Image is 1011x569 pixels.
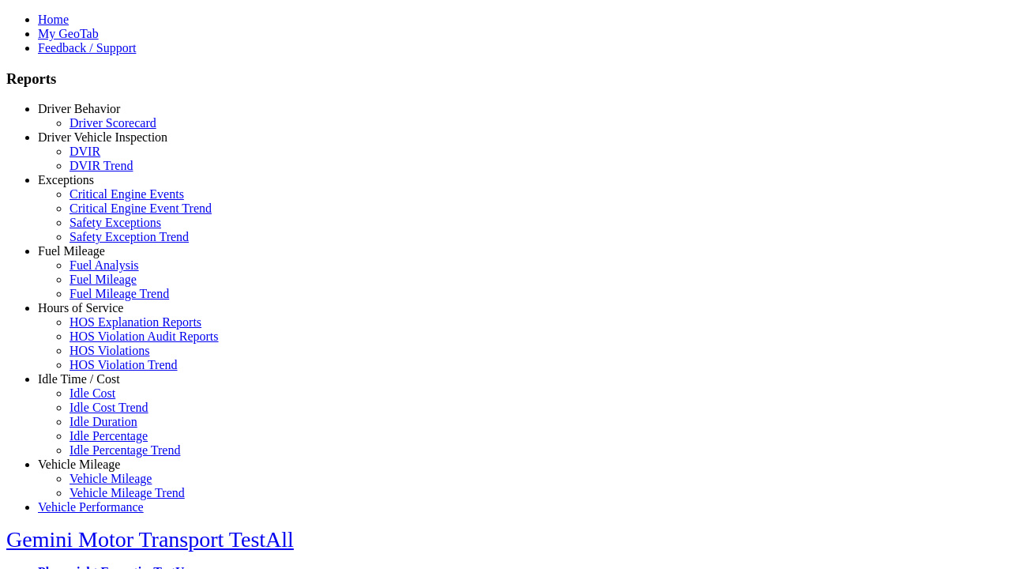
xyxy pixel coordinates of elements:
[70,429,148,443] a: Idle Percentage
[38,27,99,40] a: My GeoTab
[70,315,201,329] a: HOS Explanation Reports
[70,216,161,229] a: Safety Exceptions
[38,102,120,115] a: Driver Behavior
[70,202,212,215] a: Critical Engine Event Trend
[70,116,156,130] a: Driver Scorecard
[70,159,133,172] a: DVIR Trend
[70,358,178,371] a: HOS Violation Trend
[38,130,167,144] a: Driver Vehicle Inspection
[38,244,105,258] a: Fuel Mileage
[70,472,152,485] a: Vehicle Mileage
[70,415,137,428] a: Idle Duration
[70,230,189,243] a: Safety Exception Trend
[38,173,94,187] a: Exceptions
[70,287,169,300] a: Fuel Mileage Trend
[38,372,120,386] a: Idle Time / Cost
[70,443,180,457] a: Idle Percentage Trend
[38,13,69,26] a: Home
[70,486,185,499] a: Vehicle Mileage Trend
[70,258,139,272] a: Fuel Analysis
[38,41,136,55] a: Feedback / Support
[70,330,219,343] a: HOS Violation Audit Reports
[38,500,144,514] a: Vehicle Performance
[70,386,115,400] a: Idle Cost
[38,301,123,315] a: Hours of Service
[70,273,137,286] a: Fuel Mileage
[70,344,149,357] a: HOS Violations
[70,401,148,414] a: Idle Cost Trend
[6,70,1005,88] h3: Reports
[38,458,120,471] a: Vehicle Mileage
[6,527,294,552] a: Gemini Motor Transport TestAll
[70,187,184,201] a: Critical Engine Events
[70,145,100,158] a: DVIR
